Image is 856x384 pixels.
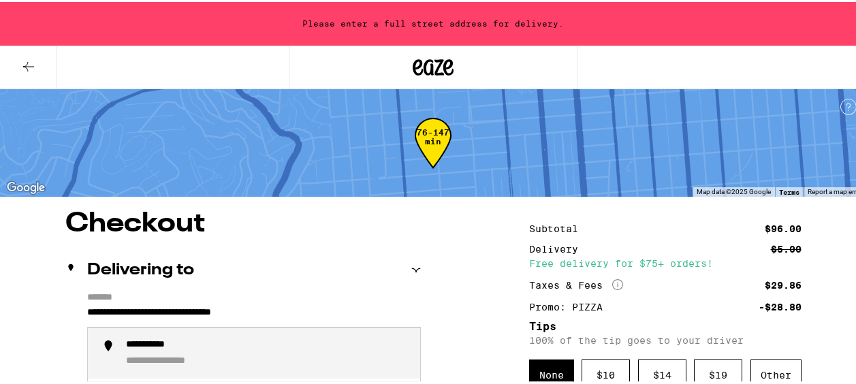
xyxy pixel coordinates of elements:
[529,319,802,330] h5: Tips
[3,177,48,195] a: Open this area in Google Maps (opens a new window)
[697,186,771,193] span: Map data ©2025 Google
[529,222,588,231] div: Subtotal
[771,242,802,252] div: $5.00
[529,333,802,344] p: 100% of the tip goes to your driver
[415,126,451,177] div: 76-147 min
[529,242,588,252] div: Delivery
[529,257,802,266] div: Free delivery for $75+ orders!
[765,222,802,231] div: $96.00
[529,300,612,310] div: Promo: PIZZA
[779,186,799,194] a: Terms
[759,300,802,310] div: -$28.80
[529,277,623,289] div: Taxes & Fees
[87,260,194,276] h2: Delivering to
[3,177,48,195] img: Google
[65,208,421,236] h1: Checkout
[765,278,802,288] div: $29.86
